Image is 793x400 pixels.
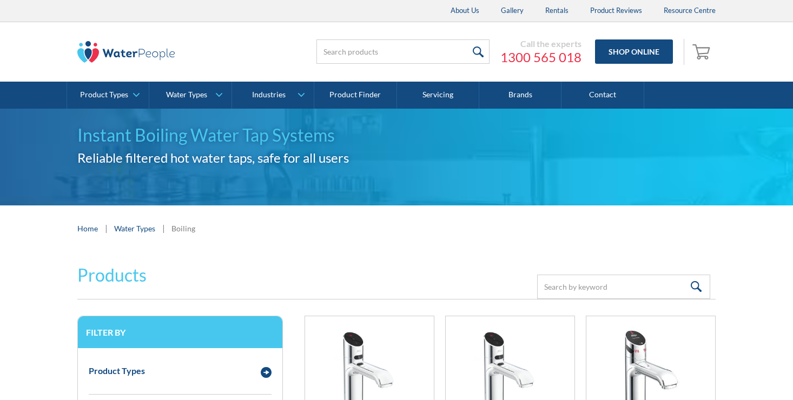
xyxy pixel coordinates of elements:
[690,39,716,65] a: Open empty cart
[80,90,128,99] div: Product Types
[77,41,175,63] img: The Water People
[67,82,149,109] a: Product Types
[114,223,155,234] a: Water Types
[397,82,479,109] a: Servicing
[692,43,713,60] img: shopping cart
[86,327,274,337] h3: Filter by
[561,82,644,109] a: Contact
[161,222,166,235] div: |
[103,222,109,235] div: |
[171,223,195,234] div: Boiling
[479,82,561,109] a: Brands
[77,262,147,288] h2: Products
[252,90,286,99] div: Industries
[314,82,396,109] a: Product Finder
[500,38,581,49] div: Call the experts
[149,82,231,109] a: Water Types
[500,49,581,65] a: 1300 565 018
[89,364,145,377] div: Product Types
[232,82,314,109] a: Industries
[77,148,716,168] h2: Reliable filtered hot water taps, safe for all users
[77,223,98,234] a: Home
[537,275,710,299] input: Search by keyword
[77,122,716,148] h1: Instant Boiling Water Tap Systems
[166,90,207,99] div: Water Types
[316,39,490,64] input: Search products
[595,39,673,64] a: Shop Online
